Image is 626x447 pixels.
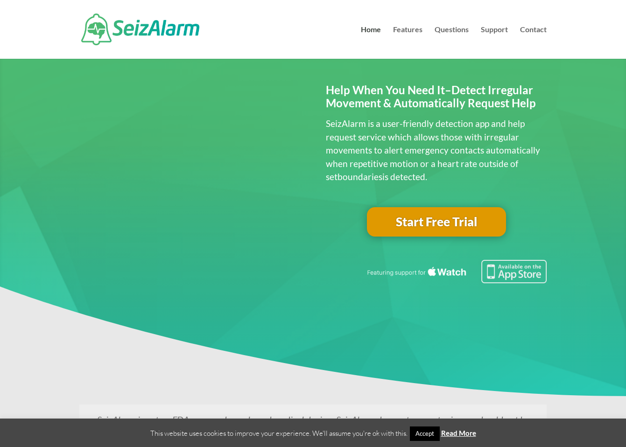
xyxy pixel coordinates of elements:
[326,84,547,115] h2: Help When You Need It–Detect Irregular Movement & Automatically Request Help
[441,429,476,437] a: Read More
[520,26,547,59] a: Contact
[393,26,422,59] a: Features
[338,171,382,182] span: boundaries
[366,260,547,283] img: Seizure detection available in the Apple App Store.
[366,274,547,285] a: Featuring seizure detection support for the Apple Watch
[435,26,469,59] a: Questions
[367,207,506,237] a: Start Free Trial
[150,429,476,438] span: This website uses cookies to improve your experience. We'll assume you're ok with this.
[410,426,440,441] a: Accept
[543,411,616,437] iframe: Help widget launcher
[481,26,508,59] a: Support
[81,14,199,45] img: SeizAlarm
[97,414,529,446] em: SeizAlarm is not an FDA approved nor cleared medical device. SeizAlarm does not prevent seizures,...
[361,26,381,59] a: Home
[326,117,547,184] p: SeizAlarm is a user-friendly detection app and help request service which allows those with irreg...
